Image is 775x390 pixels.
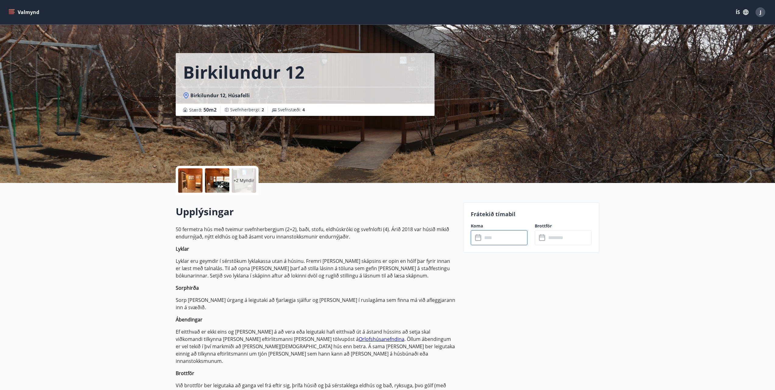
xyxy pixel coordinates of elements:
[359,336,404,342] a: Orlofshúsanefndina
[176,257,456,279] p: Lyklar eru geymdir í sérstökum lyklakassa utan á húsinu. Fremri [PERSON_NAME] skápsins er opin en...
[732,7,752,18] button: ÍS
[753,5,768,20] button: J
[176,316,203,323] strong: Ábendingar
[7,7,42,18] button: menu
[176,284,199,291] strong: Sorphirða
[230,107,264,113] span: Svefnherbergi :
[471,210,592,218] p: Frátekið tímabil
[189,106,217,113] span: Stærð :
[176,205,456,218] h2: Upplýsingar
[203,106,217,113] span: 50 m2
[183,60,305,84] h1: Birkilundur 12
[760,9,761,16] span: J
[302,107,305,113] span: 4
[262,107,264,113] span: 2
[471,223,528,229] label: Koma
[176,245,189,252] strong: Lyklar
[535,223,592,229] label: Brottför
[278,107,305,113] span: Svefnstæði :
[176,226,456,240] p: 50 fermetra hús með tveimur svefnherbergjum (2+2), baði, stofu, eldhúskróki og svefnlofti (4). Ár...
[176,296,456,311] p: Sorp [PERSON_NAME] úrgang á leigutaki að fjarlægja sjálfur og [PERSON_NAME] í ruslagáma sem finna...
[176,370,194,377] strong: Brottför
[234,177,254,184] p: +2 Myndir
[190,92,250,99] span: Birkilundur 12, Húsafelli
[176,328,456,365] p: Ef eitthvað er ekki eins og [PERSON_NAME] á að vera eða leigutaki hafi eitthvað út á ástand hússi...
